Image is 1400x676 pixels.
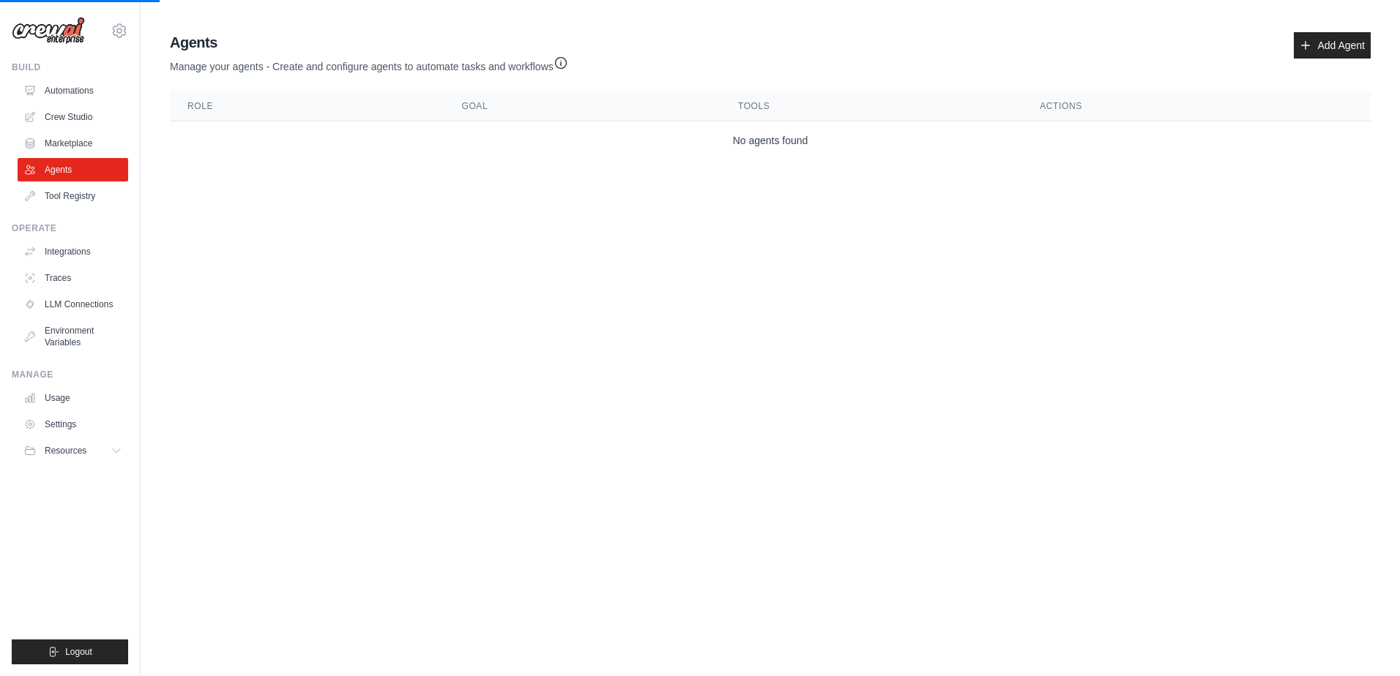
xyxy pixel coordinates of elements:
[45,445,86,457] span: Resources
[18,413,128,436] a: Settings
[18,184,128,208] a: Tool Registry
[170,91,444,121] th: Role
[18,266,128,290] a: Traces
[18,439,128,462] button: Resources
[12,222,128,234] div: Operate
[12,61,128,73] div: Build
[1294,32,1371,59] a: Add Agent
[18,105,128,129] a: Crew Studio
[18,386,128,410] a: Usage
[18,319,128,354] a: Environment Variables
[65,646,92,658] span: Logout
[721,91,1022,121] th: Tools
[170,32,568,53] h2: Agents
[444,91,720,121] th: Goal
[18,132,128,155] a: Marketplace
[170,53,568,74] p: Manage your agents - Create and configure agents to automate tasks and workflows
[12,639,128,664] button: Logout
[12,369,128,380] div: Manage
[18,293,128,316] a: LLM Connections
[18,79,128,102] a: Automations
[12,17,85,45] img: Logo
[18,158,128,181] a: Agents
[170,121,1371,160] td: No agents found
[18,240,128,263] a: Integrations
[1022,91,1371,121] th: Actions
